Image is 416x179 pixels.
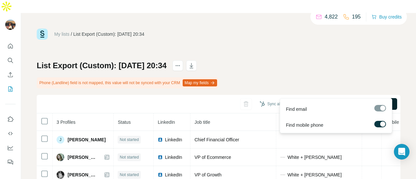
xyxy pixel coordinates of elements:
span: Find email [286,106,307,112]
span: White + [PERSON_NAME] [287,154,342,160]
div: J [57,136,64,144]
span: VP of Growth [194,172,221,177]
span: VP of Ecommerce [194,155,231,160]
img: LinkedIn logo [158,172,163,177]
span: Mobile [385,120,399,125]
button: Use Surfe on LinkedIn [5,113,16,125]
span: Status [118,120,131,125]
span: Chief Financial Officer [194,137,239,142]
img: Avatar [57,171,64,179]
span: White + [PERSON_NAME] [287,172,342,178]
span: Find mobile phone [286,122,323,128]
span: [PERSON_NAME] [68,172,98,178]
button: Map my fields [183,79,217,86]
button: Search [5,55,16,66]
img: LinkedIn logo [158,137,163,142]
button: Sync all to HubSpot (3) [255,99,312,109]
span: Not started [120,172,139,178]
span: Not started [120,154,139,160]
button: Dashboard [5,142,16,154]
div: Phone (Landline) field is not mapped, this value will not be synced with your CRM [37,77,218,88]
span: [PERSON_NAME] [68,136,106,143]
p: 195 [352,13,361,21]
button: actions [173,60,183,71]
a: My lists [54,32,70,37]
button: Quick start [5,40,16,52]
button: Buy credits [371,12,402,21]
button: Feedback [5,156,16,168]
button: Use Surfe API [5,128,16,139]
img: Surfe Logo [37,29,48,40]
div: Open Intercom Messenger [394,144,409,160]
span: LinkedIn [165,136,182,143]
span: LinkedIn [158,120,175,125]
p: 4,822 [325,13,338,21]
span: LinkedIn [165,154,182,160]
button: My lists [5,83,16,95]
li: / [71,31,72,37]
span: 3 Profiles [57,120,75,125]
span: LinkedIn [165,172,182,178]
img: company-logo [280,172,285,177]
div: List Export (Custom): [DATE] 20:34 [73,31,144,37]
span: Job title [194,120,210,125]
span: Not started [120,137,139,143]
img: company-logo [280,155,285,160]
img: Avatar [57,153,64,161]
img: LinkedIn logo [158,155,163,160]
img: Avatar [5,19,16,30]
span: [PERSON_NAME] [68,154,98,160]
h1: List Export (Custom): [DATE] 20:34 [37,60,167,71]
button: Enrich CSV [5,69,16,81]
